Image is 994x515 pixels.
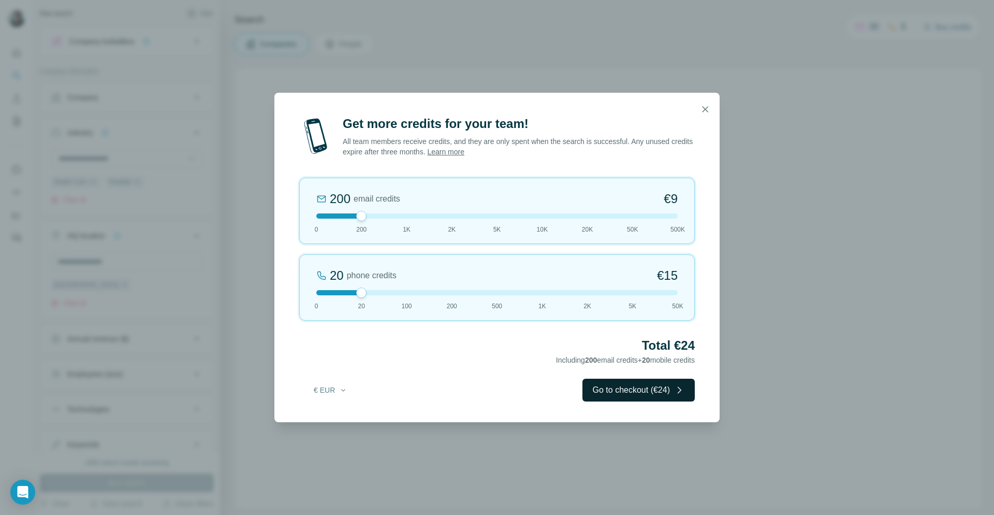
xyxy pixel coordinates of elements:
span: 20 [642,356,650,364]
span: 0 [315,225,318,234]
span: 2K [583,302,591,311]
span: 200 [585,356,597,364]
p: All team members receive credits, and they are only spent when the search is successful. Any unus... [343,136,695,157]
span: 200 [356,225,367,234]
span: 50K [627,225,638,234]
span: Including email credits + mobile credits [556,356,695,364]
span: 5K [493,225,501,234]
span: 20 [358,302,365,311]
span: €9 [664,191,678,207]
h2: Total €24 [299,337,695,354]
img: mobile-phone [299,116,332,157]
div: 20 [330,267,344,284]
span: 500K [670,225,685,234]
span: 100 [401,302,412,311]
span: 0 [315,302,318,311]
span: 1K [538,302,546,311]
span: €15 [657,267,678,284]
a: Learn more [427,148,464,156]
span: 500 [492,302,502,311]
span: email credits [354,193,400,205]
div: Open Intercom Messenger [10,480,35,505]
div: 200 [330,191,350,207]
button: Go to checkout (€24) [582,379,695,402]
span: 50K [672,302,683,311]
span: 2K [448,225,456,234]
button: € EUR [306,381,355,399]
span: 20K [582,225,593,234]
span: 10K [537,225,548,234]
span: phone credits [347,269,397,282]
span: 200 [447,302,457,311]
span: 5K [628,302,636,311]
span: 1K [403,225,411,234]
